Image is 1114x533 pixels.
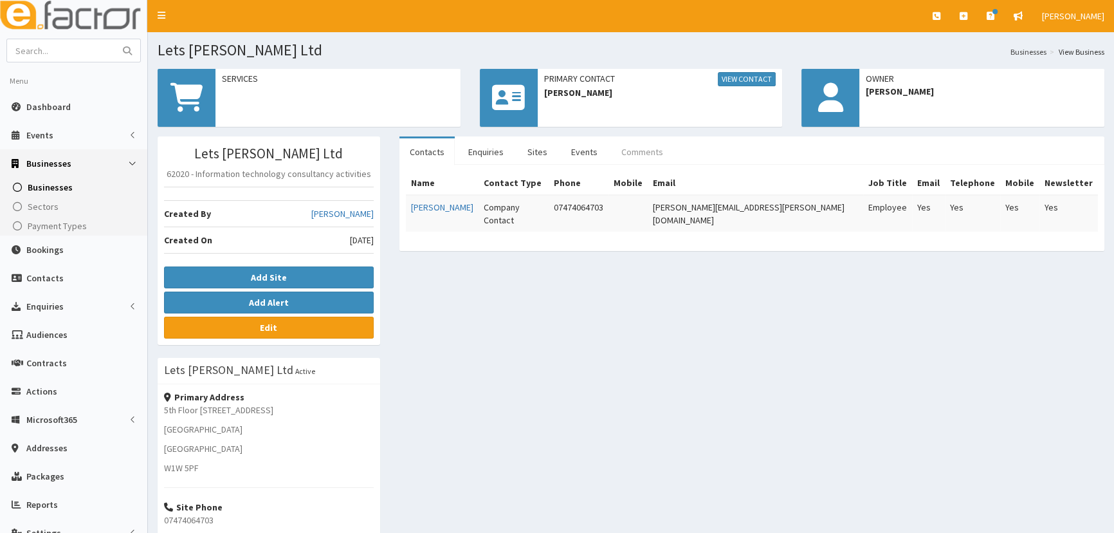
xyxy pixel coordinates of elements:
a: View Contact [718,72,776,86]
a: Enquiries [458,138,514,165]
span: Services [222,72,454,85]
span: Bookings [26,244,64,256]
strong: Site Phone [164,501,223,513]
span: Contacts [26,272,64,284]
span: Audiences [26,329,68,341]
small: Active [295,366,315,376]
td: Yes [1039,195,1098,232]
strong: Primary Address [164,391,244,403]
td: [PERSON_NAME][EMAIL_ADDRESS][PERSON_NAME][DOMAIN_NAME] [648,195,863,232]
th: Phone [549,171,608,195]
a: Sites [517,138,558,165]
span: Enquiries [26,301,64,312]
h1: Lets [PERSON_NAME] Ltd [158,42,1104,59]
a: Edit [164,317,374,339]
span: [PERSON_NAME] [1042,10,1104,22]
b: Add Alert [249,297,289,308]
a: Events [561,138,608,165]
p: [GEOGRAPHIC_DATA] [164,442,374,455]
th: Contact Type [479,171,549,195]
p: [GEOGRAPHIC_DATA] [164,423,374,436]
span: [PERSON_NAME] [544,86,776,99]
span: [PERSON_NAME] [866,85,1098,98]
p: 62020 - Information technology consultancy activities [164,167,374,180]
span: Businesses [26,158,71,169]
b: Edit [260,322,277,333]
span: Owner [866,72,1098,85]
td: Yes [1000,195,1039,232]
li: View Business [1046,46,1104,57]
b: Add Site [251,272,287,283]
th: Mobile [608,171,648,195]
b: Created By [164,208,211,220]
span: Actions [26,386,57,397]
span: Reports [26,499,58,510]
button: Add Alert [164,292,374,313]
td: Employee [863,195,912,232]
a: Businesses [3,178,147,197]
a: [PERSON_NAME] [411,201,473,213]
td: 07474064703 [549,195,608,232]
td: Company Contact [479,195,549,232]
a: Payment Types [3,216,147,236]
th: Mobile [1000,171,1039,195]
span: [DATE] [350,234,374,247]
td: Yes [945,195,1000,232]
a: Comments [611,138,673,165]
p: 07474064703 [164,514,374,527]
td: Yes [912,195,945,232]
th: Email [912,171,945,195]
a: Sectors [3,197,147,216]
th: Name [406,171,479,195]
span: Microsoft365 [26,414,77,425]
th: Email [648,171,863,195]
span: Contracts [26,357,67,369]
span: Sectors [28,201,59,212]
span: Dashboard [26,101,71,113]
span: Packages [26,471,64,482]
a: Contacts [399,138,455,165]
span: Primary Contact [544,72,776,86]
input: Search... [7,39,115,62]
span: Events [26,129,53,141]
a: [PERSON_NAME] [311,207,374,220]
p: W1W 5PF [164,462,374,474]
th: Job Title [863,171,912,195]
span: Addresses [26,442,68,454]
span: Businesses [28,182,73,193]
th: Newsletter [1039,171,1098,195]
b: Created On [164,234,212,246]
p: 5th Floor [STREET_ADDRESS] [164,404,374,416]
h3: Lets [PERSON_NAME] Ltd [164,364,293,376]
span: Payment Types [28,220,87,232]
h3: Lets [PERSON_NAME] Ltd [164,146,374,161]
th: Telephone [945,171,1000,195]
a: Businesses [1010,46,1046,57]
